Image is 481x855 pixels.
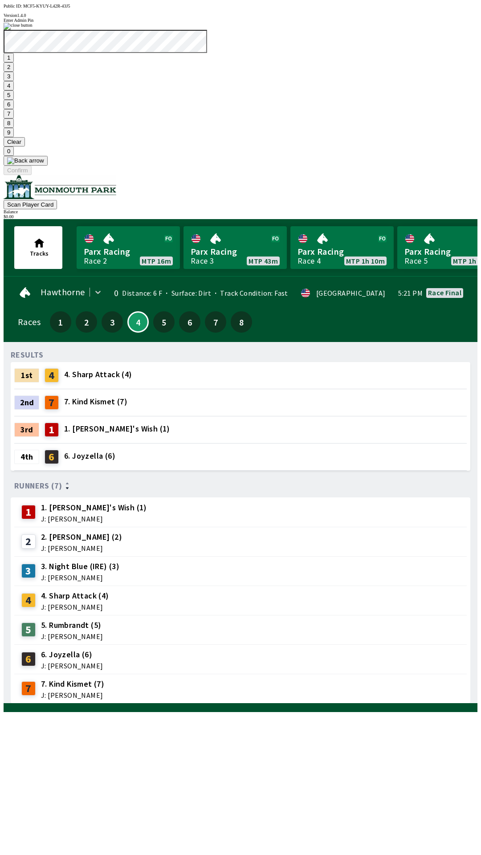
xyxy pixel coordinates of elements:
div: Public ID: [4,4,477,8]
div: 2 [21,534,36,549]
span: 7. Kind Kismet (7) [64,396,127,407]
span: MTP 43m [249,257,278,265]
span: 6. Joyzella (6) [41,649,103,660]
button: 1 [50,311,71,333]
span: 3 [104,319,121,325]
button: 5 [4,90,14,100]
div: Enter Admin Pin [4,18,477,23]
span: 1. [PERSON_NAME]'s Wish (1) [41,502,147,513]
span: J: [PERSON_NAME] [41,545,122,552]
span: 5 [155,319,172,325]
span: Tracks [30,249,49,257]
span: 4 [130,320,146,324]
div: RESULTS [11,351,44,358]
button: 5 [153,311,175,333]
div: 0 [110,289,118,297]
span: Runners (7) [14,482,62,489]
span: 8 [233,319,250,325]
div: Race 3 [191,257,214,265]
button: 1 [4,53,14,62]
div: 1st [14,368,39,383]
span: 5. Rumbrandt (5) [41,619,103,631]
div: 3rd [14,423,39,437]
span: 6. Joyzella (6) [64,450,115,462]
div: Version 1.4.0 [4,13,477,18]
span: Distance: 6 F [122,289,162,297]
div: Race final [428,289,461,296]
div: Runners (7) [14,481,467,490]
span: Parx Racing [298,246,387,257]
button: 6 [4,100,14,109]
div: 6 [45,450,59,464]
button: 7 [4,109,14,118]
span: 4. Sharp Attack (4) [41,590,109,602]
div: Race 4 [298,257,321,265]
div: [GEOGRAPHIC_DATA] [316,289,386,297]
div: 3 [21,564,36,578]
a: Parx RacingRace 2MTP 16m [77,226,180,269]
span: 3. Night Blue (IRE) (3) [41,561,119,572]
button: Scan Player Card [4,200,57,209]
span: J: [PERSON_NAME] [41,515,147,522]
img: close button [4,23,33,30]
span: J: [PERSON_NAME] [41,603,109,611]
span: Parx Racing [84,246,173,257]
span: 5:21 PM [398,289,423,297]
div: 7 [21,681,36,696]
span: 6 [181,319,198,325]
div: Balance [4,209,477,214]
span: MTP 1h 10m [346,257,385,265]
span: Surface: Dirt [162,289,211,297]
div: $ 0.00 [4,214,477,219]
div: Races [18,318,41,326]
div: 7 [45,395,59,410]
img: venue logo [4,175,116,199]
button: 2 [76,311,97,333]
span: 1 [52,319,69,325]
a: Parx RacingRace 3MTP 43m [183,226,287,269]
span: MCF5-KYUY-L42R-43J5 [23,4,70,8]
div: 2nd [14,395,39,410]
span: J: [PERSON_NAME] [41,662,103,669]
div: 1 [21,505,36,519]
button: Tracks [14,226,62,269]
button: 0 [4,147,14,156]
button: 8 [231,311,252,333]
div: 4th [14,450,39,464]
img: Back arrow [7,157,44,164]
span: J: [PERSON_NAME] [41,574,119,581]
div: 6 [21,652,36,666]
button: 3 [4,72,14,81]
div: 1 [45,423,59,437]
span: J: [PERSON_NAME] [41,692,104,699]
div: Race 2 [84,257,107,265]
button: 2 [4,62,14,72]
span: MTP 16m [142,257,171,265]
span: 4. Sharp Attack (4) [64,369,132,380]
span: Track Condition: Fast [211,289,288,297]
div: 4 [21,593,36,607]
span: Parx Racing [191,246,280,257]
div: Race 5 [404,257,428,265]
span: 7. Kind Kismet (7) [41,678,104,690]
span: 1. [PERSON_NAME]'s Wish (1) [64,423,170,435]
span: 2. [PERSON_NAME] (2) [41,531,122,543]
button: 7 [205,311,226,333]
span: Hawthorne [41,289,85,296]
button: 6 [179,311,200,333]
button: 4 [127,311,149,333]
span: 2 [78,319,95,325]
div: 5 [21,623,36,637]
a: Parx RacingRace 4MTP 1h 10m [290,226,394,269]
span: J: [PERSON_NAME] [41,633,103,640]
div: 4 [45,368,59,383]
span: 7 [207,319,224,325]
button: 8 [4,118,14,128]
button: Clear [4,137,25,147]
button: 9 [4,128,14,137]
button: 4 [4,81,14,90]
button: 3 [102,311,123,333]
button: Confirm [4,166,32,175]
